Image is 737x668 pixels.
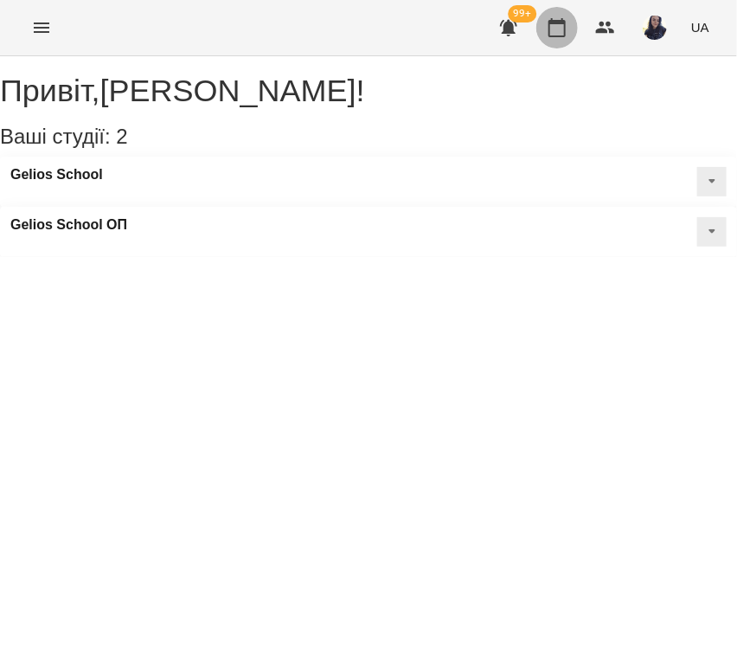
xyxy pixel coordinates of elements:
button: Menu [21,7,62,48]
a: Gelios School [10,167,103,183]
span: UA [691,18,709,36]
a: Gelios School ОП [10,217,127,233]
span: 99+ [509,5,537,22]
button: UA [684,11,716,43]
img: de66a22b4ea812430751315b74cfe34b.jpg [643,16,667,40]
span: 2 [116,125,127,148]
